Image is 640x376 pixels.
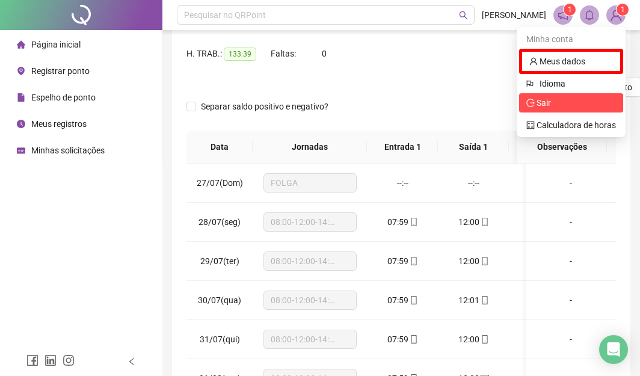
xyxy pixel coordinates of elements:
span: schedule [17,146,25,155]
div: 14:00 [518,333,570,346]
sup: 1 [564,4,576,16]
span: mobile [408,218,418,226]
span: Minhas solicitações [31,146,105,155]
span: [PERSON_NAME] [482,8,546,22]
span: mobile [479,296,489,304]
th: Jornadas [253,131,367,164]
div: 12:00 [448,333,499,346]
span: mobile [479,218,489,226]
span: file [17,93,25,102]
span: 1 [621,5,625,14]
span: instagram [63,354,75,366]
span: Observações [526,140,597,153]
span: home [17,40,25,49]
a: user Meus dados [529,57,585,66]
span: Separar saldo positivo e negativo? [196,100,333,113]
span: notification [558,10,568,20]
span: left [128,357,136,366]
span: 08:00-12:00-14:00-18:00 [271,291,349,309]
span: 27/07(Dom) [197,178,243,188]
span: mobile [479,335,489,344]
div: - [535,333,606,346]
span: FOLGA [271,174,349,192]
span: clock-circle [17,120,25,128]
span: Sair [537,98,551,108]
span: 08:00-12:00-14:00-18:00 [271,213,349,231]
div: H. TRAB.: [186,47,271,61]
span: mobile [408,335,418,344]
span: 29/07(ter) [200,256,239,266]
span: mobile [408,296,418,304]
span: Registrar ponto [31,66,90,76]
div: - [535,254,606,268]
span: Idioma [540,77,609,90]
div: 07:59 [377,294,428,307]
div: 13:59 [518,254,570,268]
span: linkedin [45,354,57,366]
span: Faltas: [271,49,298,58]
span: Página inicial [31,40,81,49]
div: 13:59 [518,215,570,229]
div: --:-- [448,176,499,190]
span: - [570,178,572,188]
span: 08:00-12:00-14:00-18:00 [271,252,349,270]
div: Open Intercom Messenger [599,335,628,364]
span: Espelho de ponto [31,93,96,102]
div: 07:59 [377,333,428,346]
div: 12:00 [448,254,499,268]
span: 08:00-12:00-14:00-18:00 [271,330,349,348]
th: Observações [517,131,607,164]
div: 12:00 [448,215,499,229]
span: 30/07(qua) [198,295,241,305]
div: Minha conta [519,29,623,49]
th: Entrada 2 [509,131,580,164]
sup: Atualize o seu contato no menu Meus Dados [617,4,629,16]
th: Entrada 1 [367,131,438,164]
span: environment [17,67,25,75]
th: Data [186,131,253,164]
div: --:-- [377,176,428,190]
span: 31/07(qui) [200,334,240,344]
span: 133:39 [224,48,256,61]
span: facebook [26,354,38,366]
span: Meus registros [31,119,87,129]
span: 0 [322,49,327,58]
th: Saída 1 [438,131,509,164]
span: logout [526,99,535,107]
div: 07:59 [377,254,428,268]
span: 28/07(seg) [198,217,241,227]
span: mobile [408,257,418,265]
span: search [459,11,468,20]
span: mobile [479,257,489,265]
span: flag [526,77,535,90]
div: --:-- [518,176,570,190]
span: 1 [568,5,572,14]
div: - [535,215,606,229]
div: 12:01 [448,294,499,307]
a: calculator Calculadora de horas [526,120,616,130]
div: - [535,294,606,307]
img: 87913 [607,6,625,24]
div: 14:00 [518,294,570,307]
div: 07:59 [377,215,428,229]
span: bell [584,10,595,20]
